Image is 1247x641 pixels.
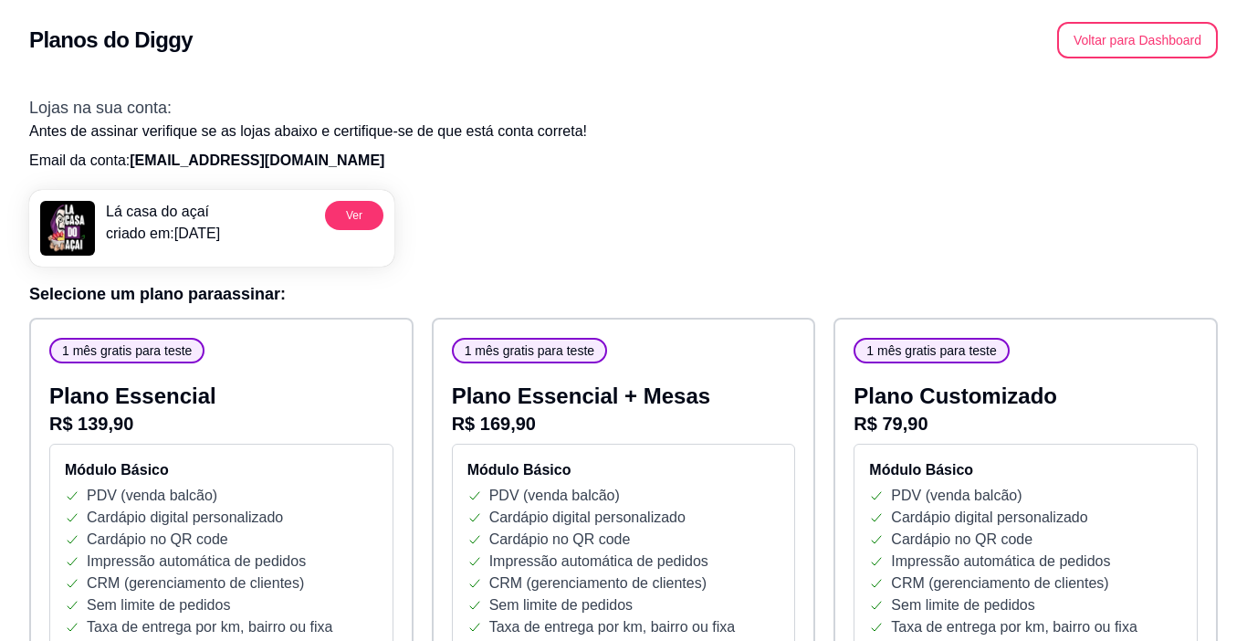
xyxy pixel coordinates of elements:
[40,201,95,256] img: menu logo
[891,616,1137,638] p: Taxa de entrega por km, bairro ou fixa
[29,281,1218,307] h3: Selecione um plano para assinar :
[489,594,633,616] p: Sem limite de pedidos
[489,551,708,573] p: Impressão automática de pedidos
[854,382,1198,411] p: Plano Customizado
[29,121,1218,142] p: Antes de assinar verifique se as lojas abaixo e certifique-se de que está conta correta!
[130,152,384,168] span: [EMAIL_ADDRESS][DOMAIN_NAME]
[49,411,393,436] p: R$ 139,90
[49,382,393,411] p: Plano Essencial
[65,459,378,481] h4: Módulo Básico
[1057,32,1218,47] a: Voltar para Dashboard
[489,485,620,507] p: PDV (venda balcão)
[891,594,1034,616] p: Sem limite de pedidos
[452,382,796,411] p: Plano Essencial + Mesas
[1057,22,1218,58] button: Voltar para Dashboard
[467,459,781,481] h4: Módulo Básico
[87,485,217,507] p: PDV (venda balcão)
[87,551,306,573] p: Impressão automática de pedidos
[87,529,228,551] p: Cardápio no QR code
[87,507,283,529] p: Cardápio digital personalizado
[869,459,1182,481] h4: Módulo Básico
[87,594,230,616] p: Sem limite de pedidos
[29,26,193,55] h2: Planos do Diggy
[106,201,220,223] p: Lá casa do açaí
[891,529,1032,551] p: Cardápio no QR code
[457,342,602,360] span: 1 mês gratis para teste
[87,616,332,638] p: Taxa de entrega por km, bairro ou fixa
[452,411,796,436] p: R$ 169,90
[489,573,707,594] p: CRM (gerenciamento de clientes)
[891,507,1087,529] p: Cardápio digital personalizado
[859,342,1003,360] span: 1 mês gratis para teste
[891,485,1022,507] p: PDV (venda balcão)
[106,223,220,245] p: criado em: [DATE]
[891,551,1110,573] p: Impressão automática de pedidos
[891,573,1108,594] p: CRM (gerenciamento de clientes)
[489,616,735,638] p: Taxa de entrega por km, bairro ou fixa
[854,411,1198,436] p: R$ 79,90
[29,150,1218,172] p: Email da conta:
[55,342,199,360] span: 1 mês gratis para teste
[87,573,304,594] p: CRM (gerenciamento de clientes)
[489,529,631,551] p: Cardápio no QR code
[29,190,394,267] a: menu logoLá casa do açaícriado em:[DATE]Ver
[489,507,686,529] p: Cardápio digital personalizado
[325,201,383,230] button: Ver
[29,95,1218,121] h3: Lojas na sua conta:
